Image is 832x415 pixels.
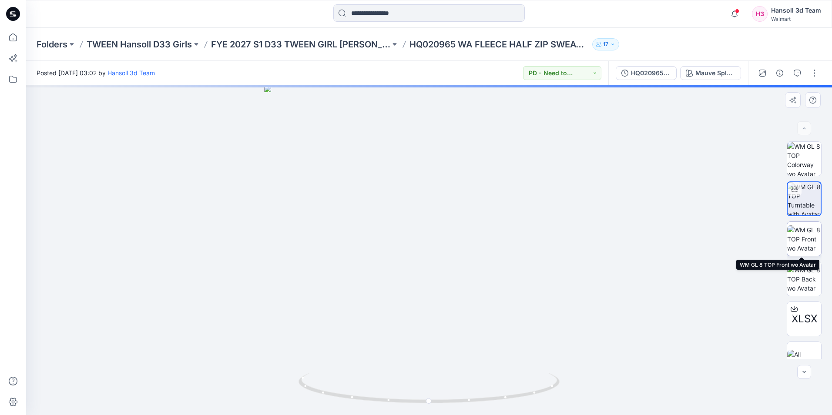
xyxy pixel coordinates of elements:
a: Hansoll 3d Team [107,69,155,77]
span: Posted [DATE] 03:02 by [37,68,155,77]
span: XLSX [792,311,817,327]
p: HQ020965 WA FLEECE HALF ZIP SWEATSHIRT CURRENT FIT M [409,38,589,50]
button: 17 [592,38,619,50]
div: Walmart [771,16,821,22]
img: All colorways [787,350,821,368]
a: FYE 2027 S1 D33 TWEEN GIRL [PERSON_NAME] [211,38,390,50]
a: TWEEN Hansoll D33 Girls [87,38,192,50]
img: WM GL 8 TOP Colorway wo Avatar [787,142,821,176]
button: Details [773,66,787,80]
img: WM GL 8 TOP Back wo Avatar [787,265,821,293]
a: Folders [37,38,67,50]
div: Mauve Splash [695,68,735,78]
img: WM GL 8 TOP Front wo Avatar [787,225,821,253]
div: Hansoll 3d Team [771,5,821,16]
div: H3 [752,6,768,22]
img: WM GL 8 TOP Turntable with Avatar [788,182,821,215]
p: 17 [603,40,608,49]
button: HQ020965_ ADM FC _ TWN FLEECE HALF ZIP SWEATSHIRT_CURRENT FIT M [616,66,677,80]
button: Mauve Splash [680,66,741,80]
div: HQ020965_ ADM FC _ TWN FLEECE HALF ZIP SWEATSHIRT_CURRENT FIT M [631,68,671,78]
